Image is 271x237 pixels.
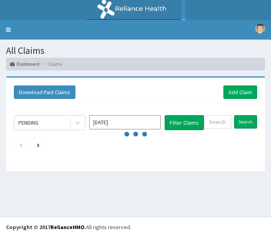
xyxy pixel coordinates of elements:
strong: Copyright © 2017 . [6,224,86,231]
img: User Image [255,24,265,34]
svg: audio-loading [124,122,148,146]
a: RelianceHMO [50,224,85,231]
a: Add Claim [223,85,257,99]
button: Filter Claims [165,115,204,130]
input: Search by HMO ID [204,115,231,129]
input: Search [234,115,257,129]
h1: All Claims [6,46,265,56]
div: PENDING [18,119,38,127]
input: Select Month and Year [89,115,161,129]
li: Claims [40,61,62,67]
a: Next page [37,141,40,148]
a: Dashboard [10,61,39,67]
button: Download Paid Claims [14,85,75,99]
a: Previous page [19,141,23,148]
